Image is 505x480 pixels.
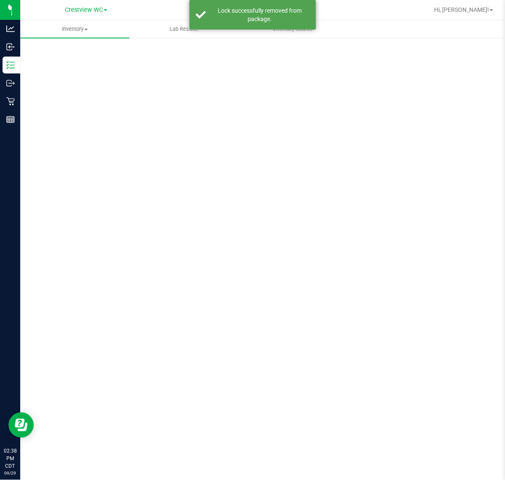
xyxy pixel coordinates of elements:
span: Inventory [20,25,130,33]
iframe: Resource center [8,412,34,438]
inline-svg: Outbound [6,79,15,87]
span: Crestview WC [65,6,103,14]
inline-svg: Inventory [6,61,15,69]
inline-svg: Inbound [6,43,15,51]
p: 09/29 [4,470,16,476]
a: Inventory [20,20,130,38]
span: Lab Results [158,25,209,33]
inline-svg: Analytics [6,24,15,33]
inline-svg: Reports [6,115,15,124]
span: Hi, [PERSON_NAME]! [434,6,489,13]
div: Lock successfully removed from package. [211,6,310,23]
inline-svg: Retail [6,97,15,106]
a: Lab Results [130,20,239,38]
p: 02:38 PM CDT [4,447,16,470]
